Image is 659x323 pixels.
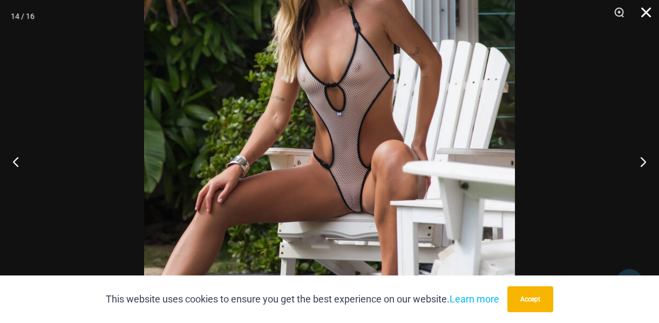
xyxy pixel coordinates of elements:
[11,8,35,24] div: 14 / 16
[507,286,553,312] button: Accept
[450,293,499,305] a: Learn more
[106,291,499,307] p: This website uses cookies to ensure you get the best experience on our website.
[619,134,659,189] button: Next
